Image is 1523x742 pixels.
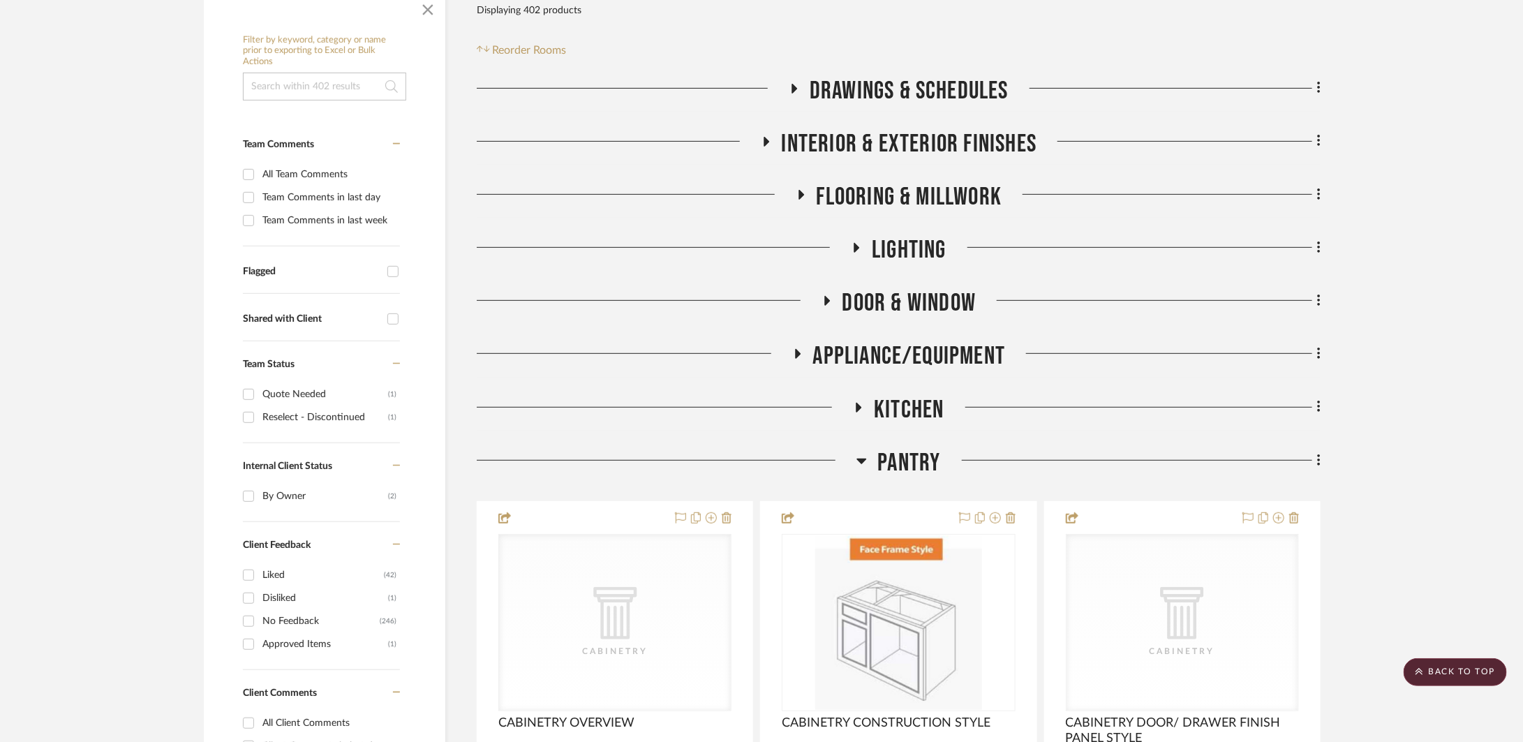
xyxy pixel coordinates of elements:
[262,485,388,507] div: By Owner
[874,395,944,425] span: Kitchen
[810,76,1009,106] span: Drawings & Schedules
[817,182,1002,212] span: Flooring & Millwork
[477,42,567,59] button: Reorder Rooms
[243,35,406,68] h6: Filter by keyword, category or name prior to exporting to Excel or Bulk Actions
[872,235,946,265] span: LIGHTING
[262,163,396,186] div: All Team Comments
[380,610,396,632] div: (246)
[388,587,396,609] div: (1)
[262,712,396,734] div: All Client Comments
[782,129,1037,159] span: INTERIOR & EXTERIOR FINISHES
[545,644,685,658] div: Cabinetry
[815,535,982,710] img: CABINETRY CONSTRUCTION STYLE
[243,540,311,550] span: Client Feedback
[384,564,396,586] div: (42)
[1113,644,1252,658] div: Cabinetry
[262,406,388,429] div: Reselect - Discontinued
[243,140,314,149] span: Team Comments
[782,715,990,731] span: CABINETRY CONSTRUCTION STYLE
[243,266,380,278] div: Flagged
[498,715,634,731] span: CABINETRY OVERVIEW
[813,341,1006,371] span: APPLIANCE/EQUIPMENT
[388,633,396,655] div: (1)
[243,688,317,698] span: Client Comments
[493,42,567,59] span: Reorder Rooms
[782,535,1014,711] div: 0
[262,564,384,586] div: Liked
[388,406,396,429] div: (1)
[262,633,388,655] div: Approved Items
[262,383,388,406] div: Quote Needed
[243,73,406,101] input: Search within 402 results
[842,288,976,318] span: Door & Window
[388,383,396,406] div: (1)
[1404,658,1507,686] scroll-to-top-button: BACK TO TOP
[243,359,295,369] span: Team Status
[262,587,388,609] div: Disliked
[877,448,940,478] span: Pantry
[243,313,380,325] div: Shared with Client
[388,485,396,507] div: (2)
[262,610,380,632] div: No Feedback
[262,209,396,232] div: Team Comments in last week
[262,186,396,209] div: Team Comments in last day
[1067,535,1298,711] div: 0
[243,461,332,471] span: Internal Client Status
